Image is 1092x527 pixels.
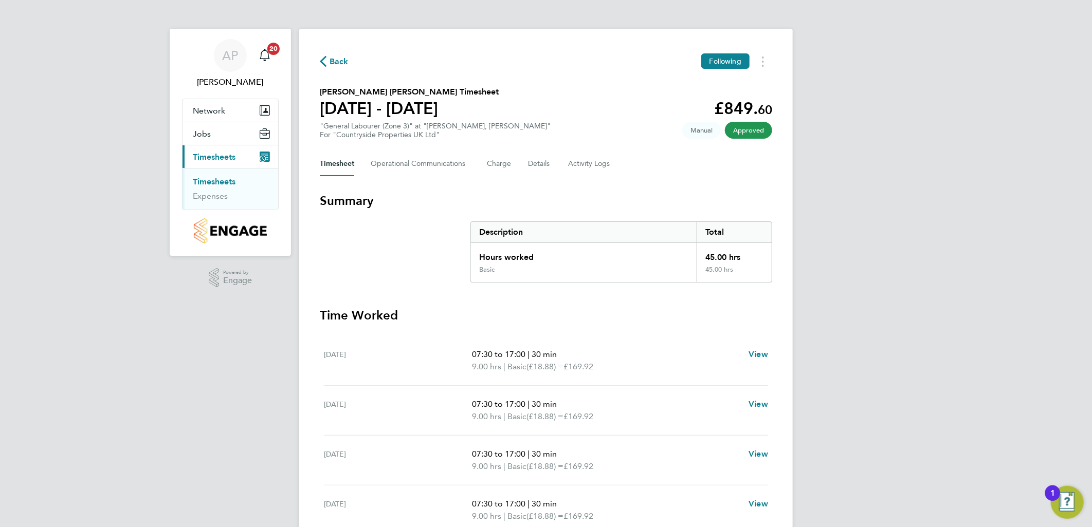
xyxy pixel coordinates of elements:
span: Basic [507,361,526,373]
span: 60 [758,102,772,117]
button: Timesheet [320,152,354,176]
h2: [PERSON_NAME] [PERSON_NAME] Timesheet [320,86,499,98]
div: 1 [1050,493,1055,506]
span: This timesheet was manually created. [682,122,721,139]
span: Andy Pearce [182,76,279,88]
h3: Summary [320,193,772,209]
a: View [749,498,768,510]
h3: Time Worked [320,307,772,324]
div: Summary [470,221,772,283]
button: Open Resource Center, 1 new notification [1051,486,1084,519]
div: For "Countryside Properties UK Ltd" [320,130,551,139]
div: [DATE] [324,498,472,522]
a: Powered byEngage [209,268,252,288]
div: 45.00 hrs [697,266,772,282]
span: AP [223,49,239,62]
span: 30 min [532,449,557,459]
span: Network [193,106,225,116]
a: View [749,398,768,410]
span: | [527,499,530,509]
span: 30 min [532,399,557,409]
span: Following [709,57,741,66]
span: Basic [507,460,526,473]
a: AP[PERSON_NAME] [182,39,279,88]
span: (£18.88) = [526,461,563,471]
span: £169.92 [563,411,593,421]
span: 07:30 to 17:00 [472,449,525,459]
span: 9.00 hrs [472,461,501,471]
h1: [DATE] - [DATE] [320,98,499,119]
span: | [503,411,505,421]
span: 9.00 hrs [472,411,501,421]
a: View [749,348,768,361]
span: View [749,449,768,459]
button: Timesheets Menu [754,53,772,69]
span: 9.00 hrs [472,362,501,371]
span: | [503,362,505,371]
span: | [527,349,530,359]
span: | [527,399,530,409]
a: Timesheets [193,177,235,186]
a: Expenses [193,191,228,201]
div: [DATE] [324,448,472,473]
span: Basic [507,410,526,423]
span: (£18.88) = [526,362,563,371]
button: Charge [487,152,512,176]
span: 30 min [532,499,557,509]
a: View [749,448,768,460]
div: Timesheets [183,168,278,210]
img: countryside-properties-logo-retina.png [194,218,266,243]
span: Engage [223,276,252,285]
div: [DATE] [324,348,472,373]
button: Activity Logs [568,152,611,176]
span: View [749,349,768,359]
span: This timesheet has been approved. [725,122,772,139]
span: Jobs [193,129,211,139]
button: Network [183,99,278,122]
span: Timesheets [193,152,235,162]
span: 9.00 hrs [472,511,501,521]
div: [DATE] [324,398,472,423]
span: £169.92 [563,362,593,371]
span: £169.92 [563,511,593,521]
div: Description [471,222,697,242]
app-decimal: £849. [714,99,772,118]
button: Operational Communications [371,152,470,176]
div: Basic [479,266,495,274]
span: 30 min [532,349,557,359]
span: Back [330,55,349,68]
span: | [503,511,505,521]
button: Following [701,53,750,69]
span: (£18.88) = [526,511,563,521]
span: 07:30 to 17:00 [472,499,525,509]
span: 20 [267,43,280,55]
span: 07:30 to 17:00 [472,399,525,409]
button: Back [320,55,349,68]
button: Details [528,152,552,176]
span: View [749,399,768,409]
span: Basic [507,510,526,522]
button: Timesheets [183,145,278,168]
span: View [749,499,768,509]
span: £169.92 [563,461,593,471]
a: 20 [254,39,275,72]
a: Go to home page [182,218,279,243]
span: Powered by [223,268,252,277]
div: 45.00 hrs [697,243,772,266]
nav: Main navigation [170,29,291,256]
div: "General Labourer (Zone 3)" at "[PERSON_NAME], [PERSON_NAME]" [320,122,551,139]
span: (£18.88) = [526,411,563,421]
button: Jobs [183,122,278,145]
div: Hours worked [471,243,697,266]
div: Total [697,222,772,242]
span: | [527,449,530,459]
span: 07:30 to 17:00 [472,349,525,359]
span: | [503,461,505,471]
